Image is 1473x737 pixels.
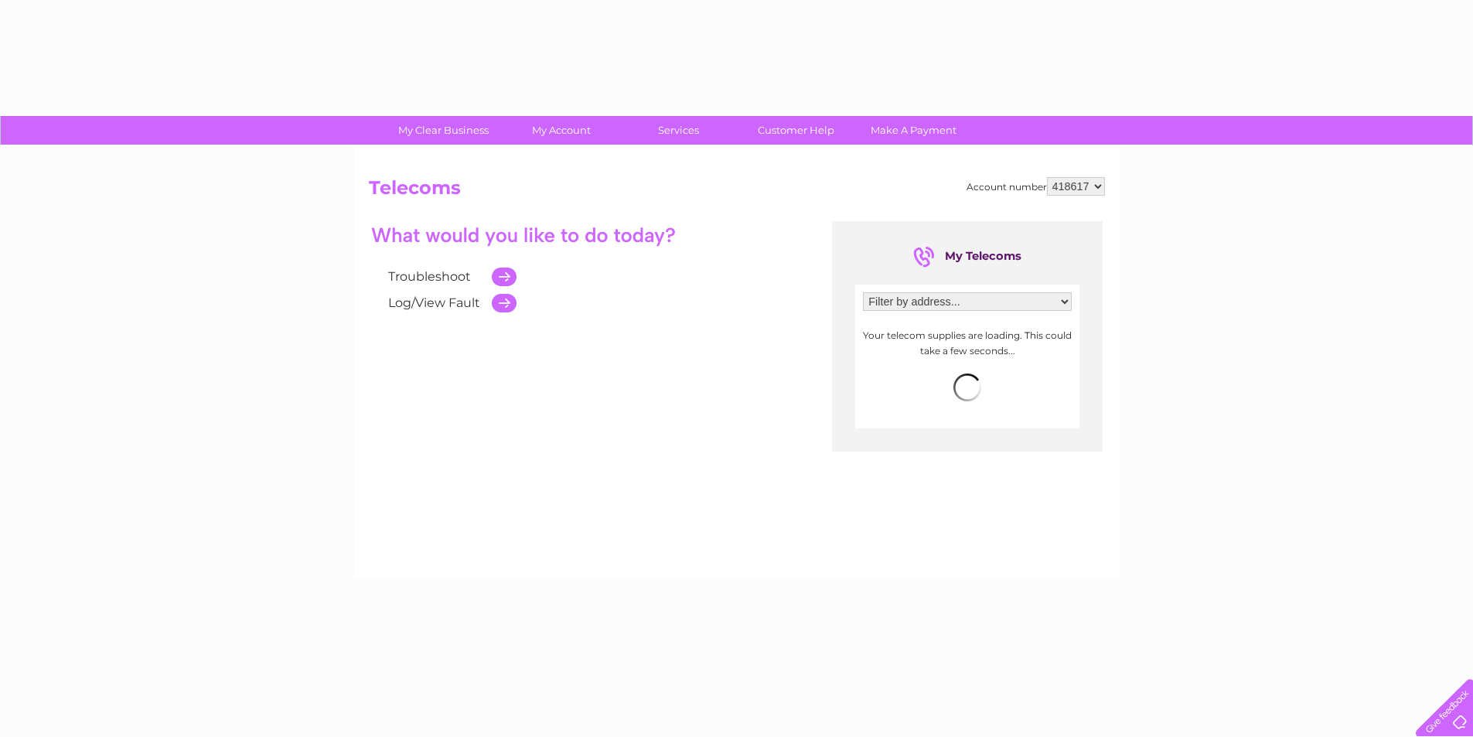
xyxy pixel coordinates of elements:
[388,269,471,284] a: Troubleshoot
[497,116,625,145] a: My Account
[967,177,1105,196] div: Account number
[953,374,981,401] img: loading
[615,116,742,145] a: Services
[380,116,507,145] a: My Clear Business
[913,244,1021,269] div: My Telecoms
[732,116,860,145] a: Customer Help
[850,116,977,145] a: Make A Payment
[369,177,1105,206] h2: Telecoms
[388,295,480,310] a: Log/View Fault
[863,328,1072,357] p: Your telecom supplies are loading. This could take a few seconds...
